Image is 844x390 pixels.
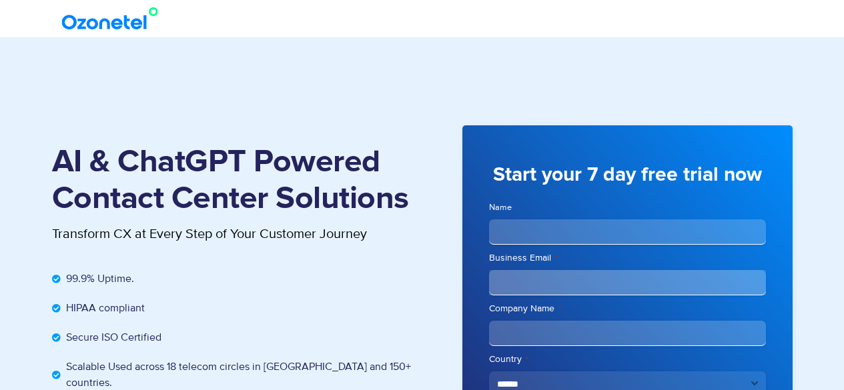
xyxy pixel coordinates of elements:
[52,144,422,217] h1: AI & ChatGPT Powered Contact Center Solutions
[63,329,161,345] span: Secure ISO Certified
[489,302,766,315] label: Company Name
[52,224,422,244] p: Transform CX at Every Step of Your Customer Journey
[489,201,766,214] label: Name
[489,251,766,265] label: Business Email
[489,353,766,366] label: Country
[489,162,766,188] h3: Start your 7 day free trial now
[63,271,134,287] span: 99.9% Uptime.
[63,300,145,316] span: HIPAA compliant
